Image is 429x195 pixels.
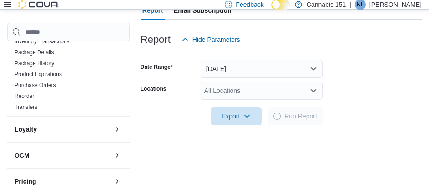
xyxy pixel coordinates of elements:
a: Inventory Transactions [15,38,70,45]
span: Purchase Orders [15,82,56,89]
h3: Loyalty [15,125,37,134]
button: Open list of options [310,87,317,94]
button: Export [211,107,262,125]
button: LoadingRun Report [268,107,323,125]
label: Locations [141,85,167,92]
span: Run Report [284,112,317,121]
button: Hide Parameters [178,31,244,49]
span: Product Expirations [15,71,62,78]
a: Product Expirations [15,71,62,77]
button: OCM [15,151,110,160]
span: Hide Parameters [192,35,240,44]
span: Export [216,107,256,125]
h3: OCM [15,151,30,160]
span: Reorder [15,92,34,100]
span: Package Details [15,49,54,56]
button: Loyalty [111,124,122,135]
a: Transfers [15,104,37,110]
h3: Report [141,34,171,45]
button: Pricing [15,177,110,186]
button: [DATE] [201,60,323,78]
h3: Pricing [15,177,36,186]
label: Date Range [141,63,173,71]
button: Pricing [111,176,122,187]
a: Package History [15,60,54,67]
button: Loyalty [15,125,110,134]
span: Loading [273,112,282,121]
span: Report [142,1,163,20]
a: Package Details [15,49,54,56]
span: Package History [15,60,54,67]
button: OCM [111,150,122,161]
span: Transfers [15,103,37,111]
a: Purchase Orders [15,82,56,88]
a: Reorder [15,93,34,99]
span: Email Subscription [174,1,232,20]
